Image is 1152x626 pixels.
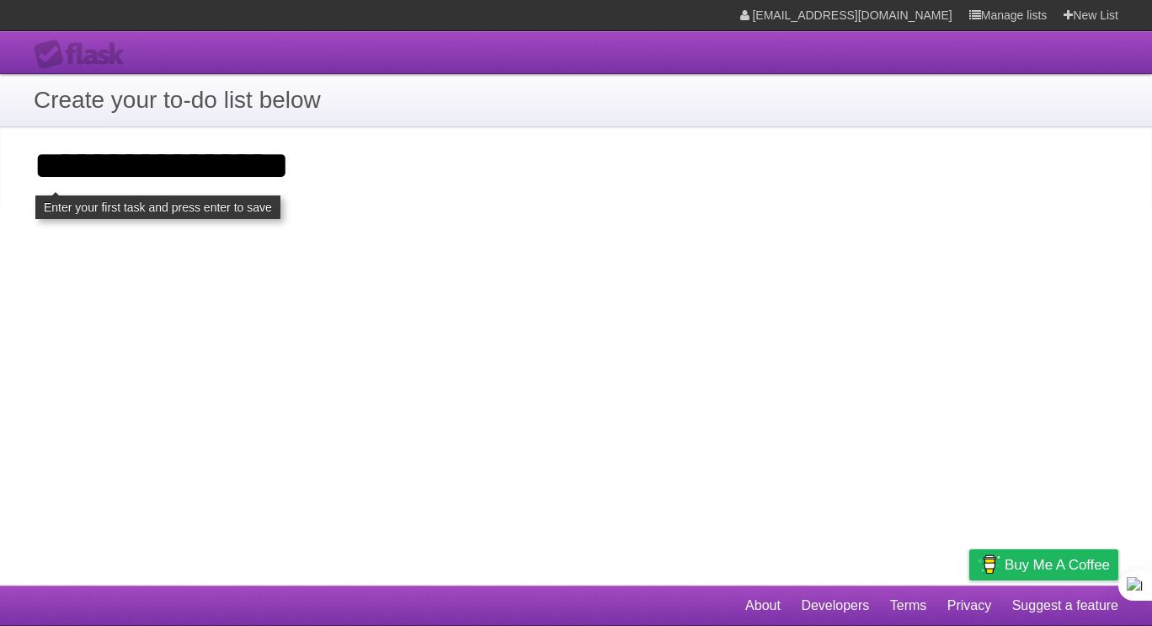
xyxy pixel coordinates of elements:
[34,40,135,70] div: Flask
[745,590,781,622] a: About
[947,590,991,622] a: Privacy
[801,590,869,622] a: Developers
[969,549,1118,581] a: Buy me a coffee
[1012,590,1118,622] a: Suggest a feature
[890,590,927,622] a: Terms
[34,83,1118,118] h1: Create your to-do list below
[1005,550,1110,580] span: Buy me a coffee
[978,550,1000,579] img: Buy me a coffee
